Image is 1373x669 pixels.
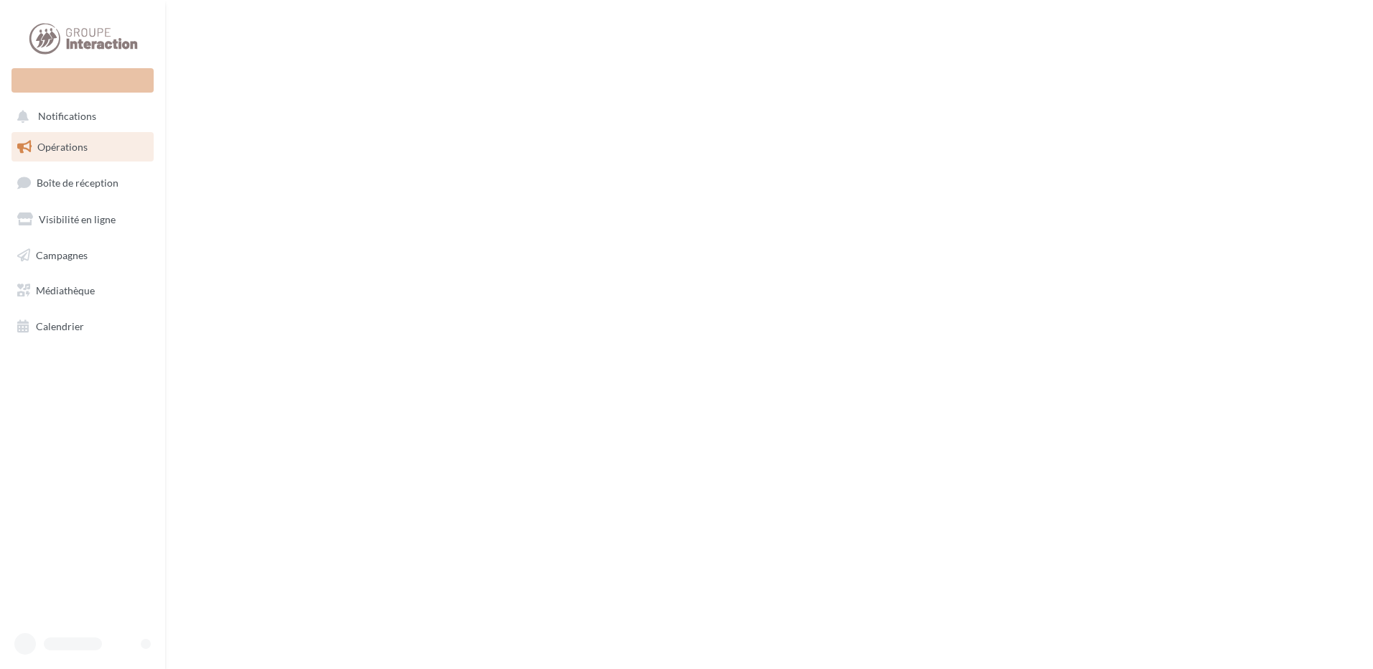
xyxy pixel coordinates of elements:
[9,240,157,271] a: Campagnes
[9,132,157,162] a: Opérations
[37,141,88,153] span: Opérations
[9,205,157,235] a: Visibilité en ligne
[9,167,157,198] a: Boîte de réception
[38,111,96,123] span: Notifications
[37,177,118,189] span: Boîte de réception
[36,248,88,261] span: Campagnes
[36,284,95,296] span: Médiathèque
[9,276,157,306] a: Médiathèque
[36,320,84,332] span: Calendrier
[39,213,116,225] span: Visibilité en ligne
[9,312,157,342] a: Calendrier
[11,68,154,93] div: Nouvelle campagne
